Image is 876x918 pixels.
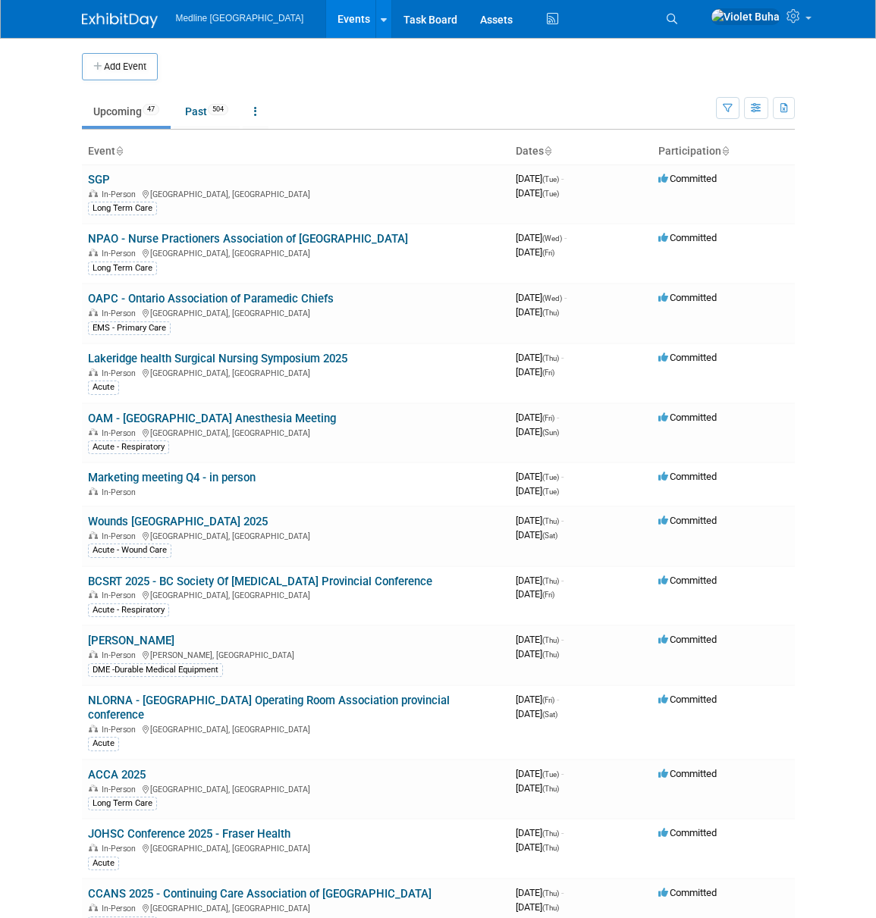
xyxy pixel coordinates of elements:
img: In-Person Event [89,650,98,658]
span: [DATE] [516,292,567,303]
img: In-Person Event [89,785,98,792]
img: In-Person Event [89,428,98,436]
span: [DATE] [516,232,567,243]
img: In-Person Event [89,249,98,256]
span: (Thu) [542,829,559,838]
span: In-Person [102,428,140,438]
img: In-Person Event [89,368,98,376]
span: (Sun) [542,428,559,437]
span: [DATE] [516,768,564,779]
span: (Thu) [542,309,559,317]
th: Event [82,139,510,164]
a: Sort by Participation Type [721,145,729,157]
span: - [561,471,564,482]
span: [DATE] [516,782,559,794]
span: In-Person [102,368,140,378]
span: [DATE] [516,187,559,199]
span: (Wed) [542,294,562,302]
div: [GEOGRAPHIC_DATA], [GEOGRAPHIC_DATA] [88,246,504,258]
a: ACCA 2025 [88,768,146,782]
img: In-Person Event [89,591,98,598]
span: In-Person [102,785,140,794]
a: CCANS 2025 - Continuing Care Association of [GEOGRAPHIC_DATA] [88,887,432,901]
span: (Fri) [542,249,554,257]
div: [GEOGRAPHIC_DATA], [GEOGRAPHIC_DATA] [88,306,504,318]
img: In-Person Event [89,531,98,539]
span: Committed [658,515,717,526]
span: Committed [658,173,717,184]
div: EMS - Primary Care [88,321,171,335]
span: (Thu) [542,354,559,362]
th: Participation [652,139,795,164]
span: In-Person [102,487,140,497]
span: - [561,768,564,779]
span: In-Person [102,249,140,258]
span: Committed [658,352,717,363]
span: - [557,412,559,423]
span: (Tue) [542,473,559,481]
div: [GEOGRAPHIC_DATA], [GEOGRAPHIC_DATA] [88,588,504,600]
span: Committed [658,232,717,243]
span: (Tue) [542,190,559,198]
span: - [564,292,567,303]
span: (Thu) [542,889,559,898]
div: [GEOGRAPHIC_DATA], [GEOGRAPHIC_DATA] [88,722,504,735]
img: In-Person Event [89,309,98,316]
img: ExhibitDay [82,13,158,28]
div: [GEOGRAPHIC_DATA], [GEOGRAPHIC_DATA] [88,841,504,854]
span: Committed [658,768,717,779]
span: Committed [658,887,717,898]
div: [GEOGRAPHIC_DATA], [GEOGRAPHIC_DATA] [88,187,504,199]
div: [GEOGRAPHIC_DATA], [GEOGRAPHIC_DATA] [88,782,504,794]
span: [DATE] [516,426,559,437]
span: Committed [658,412,717,423]
a: [PERSON_NAME] [88,634,174,647]
span: 47 [143,104,159,115]
span: [DATE] [516,485,559,497]
img: Violet Buha [711,8,780,25]
a: Sort by Start Date [544,145,551,157]
a: Lakeridge health Surgical Nursing Symposium 2025 [88,352,347,365]
span: [DATE] [516,634,564,645]
th: Dates [510,139,652,164]
div: [GEOGRAPHIC_DATA], [GEOGRAPHIC_DATA] [88,901,504,913]
img: In-Person Event [89,844,98,851]
span: [DATE] [516,366,554,378]
span: (Fri) [542,591,554,599]
span: [DATE] [516,887,564,898]
button: Add Event [82,53,158,80]
span: Committed [658,634,717,645]
a: BCSRT 2025 - BC Society Of [MEDICAL_DATA] Provincial Conference [88,575,432,588]
span: - [561,634,564,645]
span: In-Person [102,904,140,913]
span: (Sat) [542,710,557,719]
div: [GEOGRAPHIC_DATA], [GEOGRAPHIC_DATA] [88,366,504,378]
img: In-Person Event [89,904,98,911]
div: Acute [88,381,119,394]
img: In-Person Event [89,190,98,197]
div: [PERSON_NAME], [GEOGRAPHIC_DATA] [88,648,504,660]
span: (Sat) [542,531,557,540]
span: - [561,352,564,363]
span: [DATE] [516,173,564,184]
span: [DATE] [516,246,554,258]
span: [DATE] [516,648,559,660]
a: NLORNA - [GEOGRAPHIC_DATA] Operating Room Association provincial conference [88,694,450,722]
span: (Tue) [542,175,559,183]
a: NPAO - Nurse Practioners Association of [GEOGRAPHIC_DATA] [88,232,408,246]
span: [DATE] [516,694,559,705]
a: JOHSC Conference 2025 - Fraser Health [88,827,290,841]
span: (Fri) [542,414,554,422]
span: [DATE] [516,471,564,482]
div: DME -Durable Medical Equipment [88,663,223,677]
div: Long Term Care [88,797,157,810]
span: [DATE] [516,306,559,318]
span: - [561,887,564,898]
span: (Thu) [542,844,559,852]
div: Acute [88,737,119,750]
a: Marketing meeting Q4 - in person [88,471,256,484]
div: [GEOGRAPHIC_DATA], [GEOGRAPHIC_DATA] [88,529,504,541]
span: - [561,827,564,838]
span: In-Person [102,309,140,318]
span: (Fri) [542,368,554,377]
